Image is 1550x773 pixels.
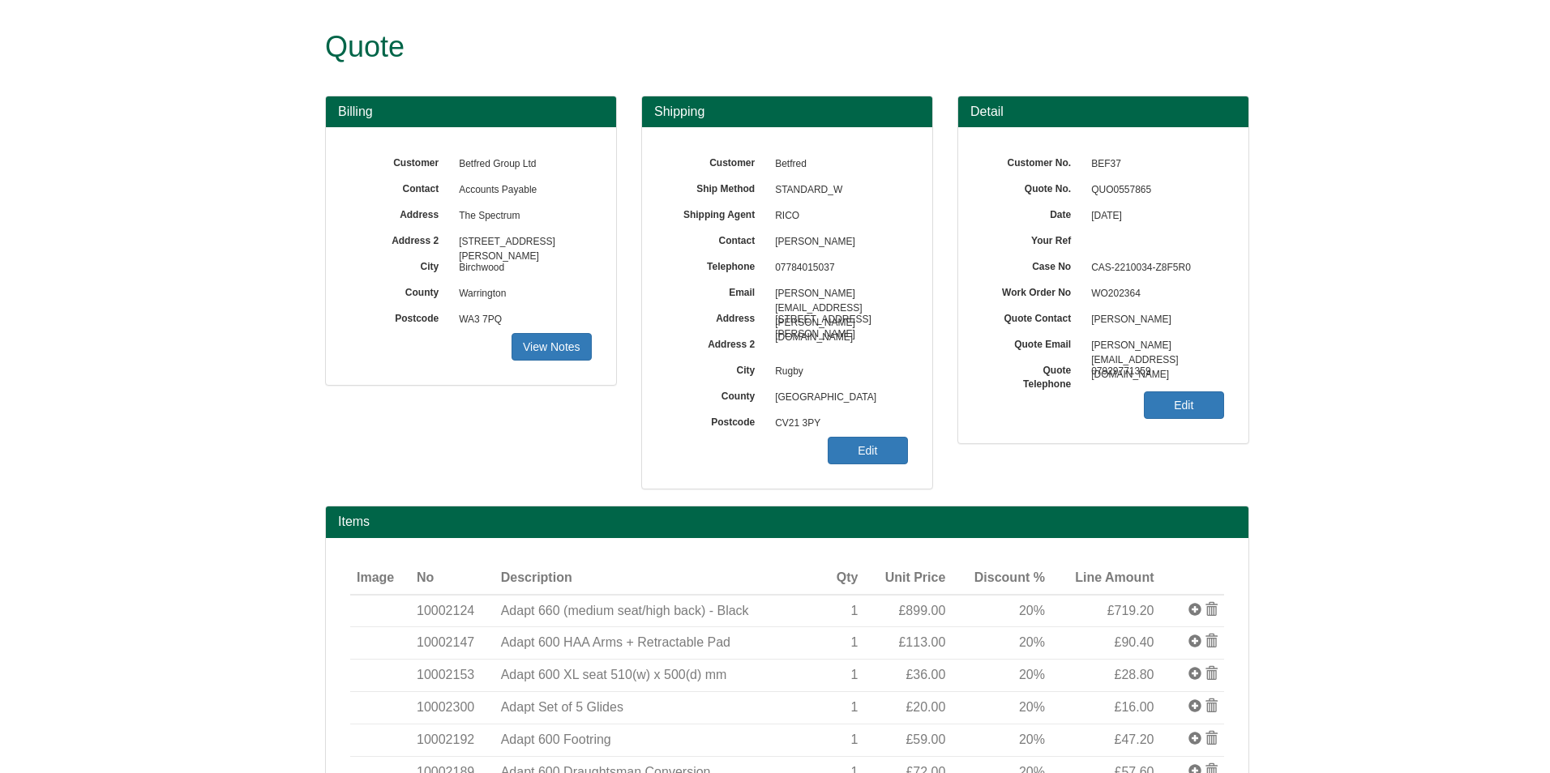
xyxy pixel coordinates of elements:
[767,152,908,177] span: Betfred
[851,700,858,714] span: 1
[851,668,858,681] span: 1
[767,229,908,255] span: [PERSON_NAME]
[828,437,908,464] a: Edit
[338,515,1236,529] h2: Items
[1083,307,1224,333] span: [PERSON_NAME]
[767,203,908,229] span: RICO
[1019,635,1045,649] span: 20%
[1115,635,1154,649] span: £90.40
[767,281,908,307] span: [PERSON_NAME][EMAIL_ADDRESS][PERSON_NAME][DOMAIN_NAME]
[501,635,730,649] span: Adapt 600 HAA Arms + Retractable Pad
[952,562,1051,595] th: Discount %
[898,604,945,617] span: £899.00
[1115,700,1154,714] span: £16.00
[451,177,592,203] span: Accounts Payable
[666,359,767,378] label: City
[451,152,592,177] span: Betfred Group Ltd
[666,203,767,222] label: Shipping Agent
[501,668,727,681] span: Adapt 600 XL seat 510(w) x 500(d) mm
[906,668,945,681] span: £36.00
[654,105,920,119] h3: Shipping
[410,660,495,692] td: 10002153
[983,229,1083,248] label: Your Ref
[410,562,495,595] th: No
[851,732,858,746] span: 1
[824,562,865,595] th: Qty
[350,229,451,248] label: Address 2
[350,152,451,170] label: Customer
[501,700,623,714] span: Adapt Set of 5 Glides
[451,229,592,255] span: [STREET_ADDRESS][PERSON_NAME]
[451,203,592,229] span: The Spectrum
[767,359,908,385] span: Rugby
[325,31,1188,63] h1: Quote
[666,307,767,326] label: Address
[767,385,908,411] span: [GEOGRAPHIC_DATA]
[666,152,767,170] label: Customer
[512,333,592,361] a: View Notes
[864,562,952,595] th: Unit Price
[767,411,908,437] span: CV21 3PY
[410,595,495,627] td: 10002124
[1144,391,1224,419] a: Edit
[983,307,1083,326] label: Quote Contact
[1107,604,1154,617] span: £719.20
[1115,668,1154,681] span: £28.80
[1083,333,1224,359] span: [PERSON_NAME][EMAIL_ADDRESS][DOMAIN_NAME]
[767,307,908,333] span: [STREET_ADDRESS][PERSON_NAME]
[501,732,611,746] span: Adapt 600 Footring
[410,692,495,724] td: 10002300
[666,411,767,429] label: Postcode
[983,333,1083,352] label: Quote Email
[666,255,767,274] label: Telephone
[1051,562,1161,595] th: Line Amount
[906,700,945,714] span: £20.00
[983,281,1083,300] label: Work Order No
[666,177,767,196] label: Ship Method
[1115,732,1154,746] span: £47.20
[350,307,451,326] label: Postcode
[983,255,1083,274] label: Case No
[350,255,451,274] label: City
[1083,203,1224,229] span: [DATE]
[410,724,495,757] td: 10002192
[666,229,767,248] label: Contact
[666,281,767,300] label: Email
[350,281,451,300] label: County
[1083,177,1224,203] span: QUO0557865
[1019,668,1045,681] span: 20%
[1091,288,1141,299] span: WO202364
[983,177,1083,196] label: Quote No.
[1019,732,1045,746] span: 20%
[1019,700,1045,714] span: 20%
[451,281,592,307] span: Warrington
[350,203,451,222] label: Address
[1083,255,1224,281] span: CAS-2210034-Z8F5R0
[350,562,410,595] th: Image
[983,152,1083,170] label: Customer No.
[851,635,858,649] span: 1
[767,177,908,203] span: STANDARD_W
[767,255,908,281] span: 07784015037
[495,562,824,595] th: Description
[666,385,767,404] label: County
[350,177,451,196] label: Contact
[898,635,945,649] span: £113.00
[851,604,858,617] span: 1
[1083,359,1224,385] span: 07929771359
[410,627,495,660] td: 10002147
[501,604,749,617] span: Adapt 660 (medium seat/high back) - Black
[970,105,1236,119] h3: Detail
[983,203,1083,222] label: Date
[451,307,592,333] span: WA3 7PQ
[338,105,604,119] h3: Billing
[451,255,592,281] span: Birchwood
[1019,604,1045,617] span: 20%
[666,333,767,352] label: Address 2
[906,732,945,746] span: £59.00
[1083,152,1224,177] span: BEF37
[983,359,1083,391] label: Quote Telephone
